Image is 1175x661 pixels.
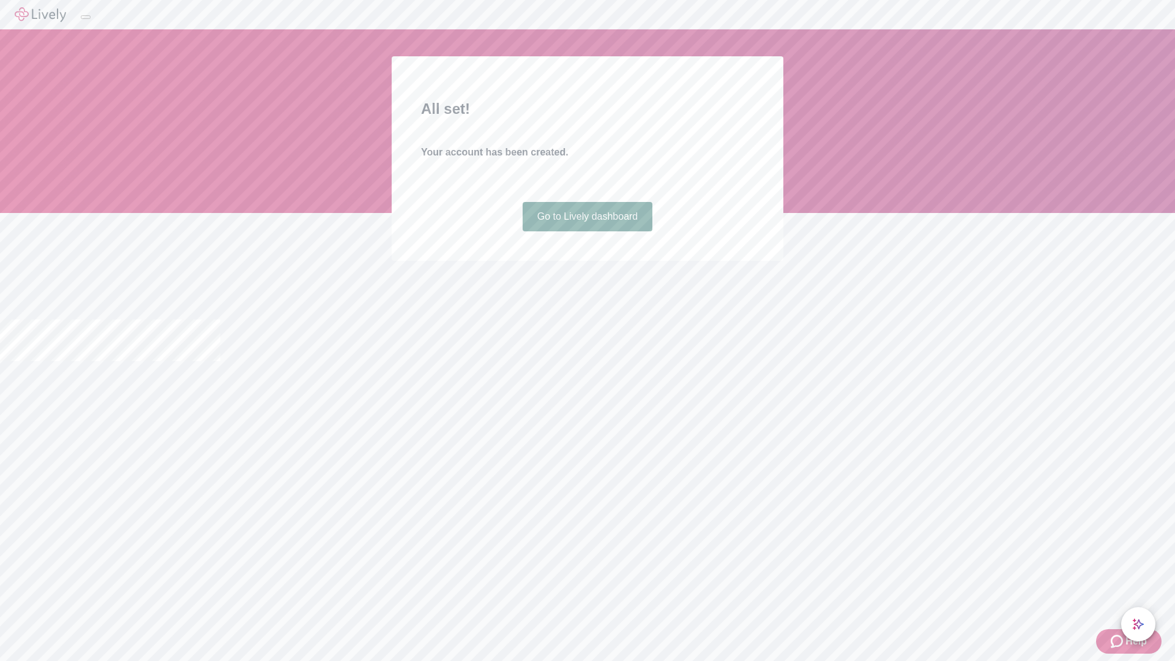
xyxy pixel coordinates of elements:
[1125,634,1147,649] span: Help
[1111,634,1125,649] svg: Zendesk support icon
[1096,629,1162,654] button: Zendesk support iconHelp
[81,15,91,19] button: Log out
[421,145,754,160] h4: Your account has been created.
[1132,618,1144,630] svg: Lively AI Assistant
[421,98,754,120] h2: All set!
[1121,607,1155,641] button: chat
[15,7,66,22] img: Lively
[523,202,653,231] a: Go to Lively dashboard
